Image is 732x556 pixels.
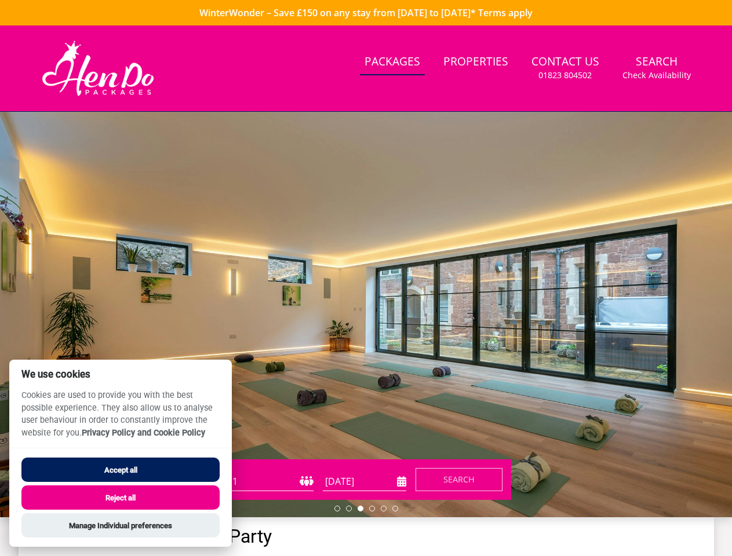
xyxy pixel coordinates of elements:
[618,49,695,87] a: SearchCheck Availability
[82,428,205,438] a: Privacy Policy and Cookie Policy
[21,513,220,537] button: Manage Individual preferences
[439,49,513,75] a: Properties
[622,69,691,81] small: Check Availability
[323,472,406,491] input: Arrival Date
[37,39,159,97] img: Hen Do Packages
[37,526,695,547] h1: Packages for your Hen Party
[527,49,604,87] a: Contact Us01823 804502
[9,389,232,448] p: Cookies are used to provide you with the best possible experience. They also allow us to analyse ...
[21,485,220,510] button: Reject all
[9,369,232,380] h2: We use cookies
[443,474,475,485] span: Search
[416,468,502,491] button: Search
[360,49,425,75] a: Packages
[538,69,592,81] small: 01823 804502
[21,458,220,482] button: Accept all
